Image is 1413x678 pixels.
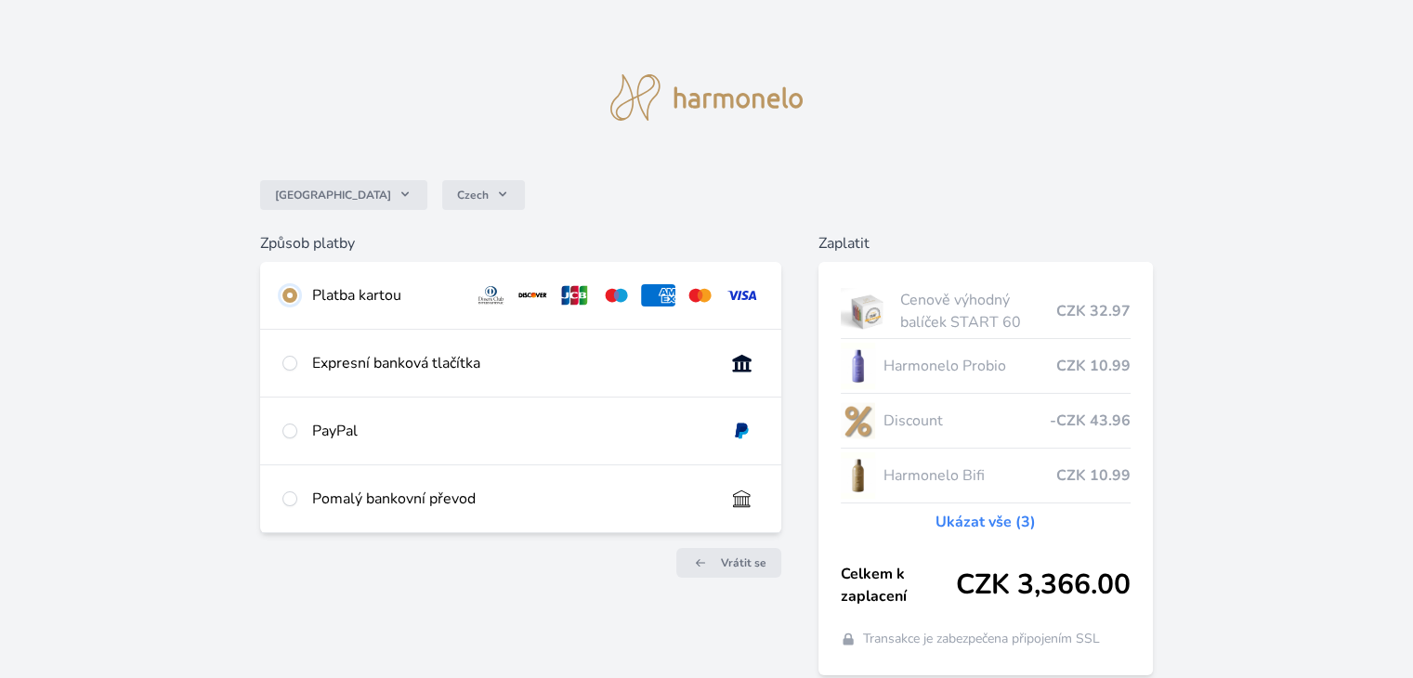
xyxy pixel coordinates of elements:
[956,568,1131,602] span: CZK 3,366.00
[641,284,675,306] img: amex.svg
[676,548,781,578] a: Vrátit se
[275,188,391,202] span: [GEOGRAPHIC_DATA]
[457,188,489,202] span: Czech
[1050,410,1131,432] span: -CZK 43.96
[474,284,508,306] img: diners.svg
[1056,355,1131,377] span: CZK 10.99
[725,284,759,306] img: visa.svg
[841,563,956,607] span: Celkem k zaplacení
[260,232,780,254] h6: Způsob platby
[442,180,525,210] button: Czech
[725,352,759,374] img: onlineBanking_CZ.svg
[883,410,1049,432] span: Discount
[1056,300,1131,322] span: CZK 32.97
[1056,464,1131,487] span: CZK 10.99
[841,452,876,499] img: CLEAN_BIFI_se_stinem_x-lo.jpg
[883,464,1055,487] span: Harmonelo Bifi
[312,488,709,510] div: Pomalý bankovní převod
[841,343,876,389] img: CLEAN_PROBIO_se_stinem_x-lo.jpg
[841,288,894,334] img: start.jpg
[312,420,709,442] div: PayPal
[841,398,876,444] img: discount-lo.png
[721,555,766,570] span: Vrátit se
[516,284,550,306] img: discover.svg
[725,488,759,510] img: bankTransfer_IBAN.svg
[818,232,1153,254] h6: Zaplatit
[599,284,634,306] img: maestro.svg
[312,352,709,374] div: Expresní banková tlačítka
[557,284,592,306] img: jcb.svg
[610,74,804,121] img: logo.svg
[683,284,717,306] img: mc.svg
[260,180,427,210] button: [GEOGRAPHIC_DATA]
[935,511,1036,533] a: Ukázat vše (3)
[863,630,1100,648] span: Transakce je zabezpečena připojením SSL
[883,355,1055,377] span: Harmonelo Probio
[725,420,759,442] img: paypal.svg
[312,284,459,306] div: Platba kartou
[900,289,1055,333] span: Cenově výhodný balíček START 60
